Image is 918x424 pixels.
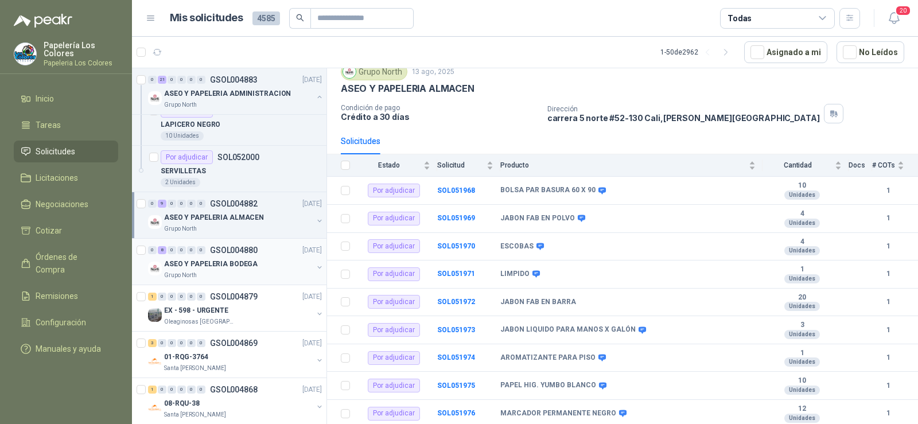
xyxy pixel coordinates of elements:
[164,224,197,234] p: Grupo North
[164,100,197,110] p: Grupo North
[368,267,420,281] div: Por adjudicar
[763,181,842,190] b: 10
[132,99,326,146] a: Por adjudicarSOL051999LAPICERO NEGRO10 Unidades
[500,353,596,363] b: AROMATIZANTE PARA PISO
[210,339,258,347] p: GSOL004869
[368,212,420,225] div: Por adjudicar
[437,298,475,306] b: SOL051972
[217,153,259,161] p: SOL052000
[872,269,904,279] b: 1
[170,10,243,26] h1: Mis solicitudes
[14,246,118,281] a: Órdenes de Compra
[872,325,904,336] b: 1
[784,386,820,395] div: Unidades
[368,295,420,309] div: Por adjudicar
[148,262,162,275] img: Company Logo
[148,246,157,254] div: 0
[36,224,62,237] span: Cotizar
[872,154,918,177] th: # COTs
[148,91,162,105] img: Company Logo
[44,60,118,67] p: Papeleria Los Colores
[148,76,157,84] div: 0
[164,271,197,280] p: Grupo North
[784,330,820,339] div: Unidades
[177,293,186,301] div: 0
[14,193,118,215] a: Negociaciones
[872,241,904,252] b: 1
[872,380,904,391] b: 1
[164,364,226,373] p: Santa [PERSON_NAME]
[187,246,196,254] div: 0
[357,161,421,169] span: Estado
[763,404,842,414] b: 12
[784,190,820,200] div: Unidades
[187,339,196,347] div: 0
[763,349,842,358] b: 1
[36,145,75,158] span: Solicitudes
[784,219,820,228] div: Unidades
[872,161,895,169] span: # COTs
[148,355,162,368] img: Company Logo
[763,209,842,219] b: 4
[341,112,538,122] p: Crédito a 30 días
[161,178,200,187] div: 2 Unidades
[412,67,454,77] p: 13 ago, 2025
[197,386,205,394] div: 0
[158,386,166,394] div: 0
[547,113,820,123] p: carrera 5 norte #52-130 Cali , [PERSON_NAME][GEOGRAPHIC_DATA]
[14,338,118,360] a: Manuales y ayuda
[763,161,833,169] span: Cantidad
[168,246,176,254] div: 0
[302,75,322,85] p: [DATE]
[164,305,228,316] p: EX - 598 - URGENTE
[161,131,204,141] div: 10 Unidades
[437,214,475,222] a: SOL051969
[14,14,72,28] img: Logo peakr
[14,312,118,333] a: Configuración
[500,161,746,169] span: Producto
[744,41,827,63] button: Asignado a mi
[197,293,205,301] div: 0
[14,285,118,307] a: Remisiones
[161,150,213,164] div: Por adjudicar
[872,352,904,363] b: 1
[187,76,196,84] div: 0
[164,352,208,363] p: 01-RQG-3764
[148,200,157,208] div: 0
[872,408,904,419] b: 1
[14,88,118,110] a: Inicio
[437,242,475,250] a: SOL051970
[14,114,118,136] a: Tareas
[14,141,118,162] a: Solicitudes
[36,343,101,355] span: Manuales y ayuda
[784,357,820,367] div: Unidades
[368,239,420,253] div: Por adjudicar
[158,339,166,347] div: 0
[302,199,322,209] p: [DATE]
[148,293,157,301] div: 1
[210,293,258,301] p: GSOL004879
[177,386,186,394] div: 0
[252,11,280,25] span: 4585
[36,251,107,276] span: Órdenes de Compra
[148,401,162,415] img: Company Logo
[177,246,186,254] div: 0
[872,297,904,308] b: 1
[36,119,61,131] span: Tareas
[148,73,324,110] a: 0 21 0 0 0 0 GSOL004883[DATE] Company LogoASEO Y PAPELERIA ADMINISTRACIONGrupo North
[368,323,420,337] div: Por adjudicar
[168,386,176,394] div: 0
[132,146,326,192] a: Por adjudicarSOL052000SERVILLETAS2 Unidades
[210,386,258,394] p: GSOL004868
[500,186,596,195] b: BOLSA PAR BASURA 60 X 90
[177,76,186,84] div: 0
[341,83,474,95] p: ASEO Y PAPELERIA ALMACEN
[437,186,475,195] a: SOL051968
[148,243,324,280] a: 0 8 0 0 0 0 GSOL004880[DATE] Company LogoASEO Y PAPELERIA BODEGAGrupo North
[197,76,205,84] div: 0
[177,200,186,208] div: 0
[197,246,205,254] div: 0
[763,154,849,177] th: Cantidad
[168,200,176,208] div: 0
